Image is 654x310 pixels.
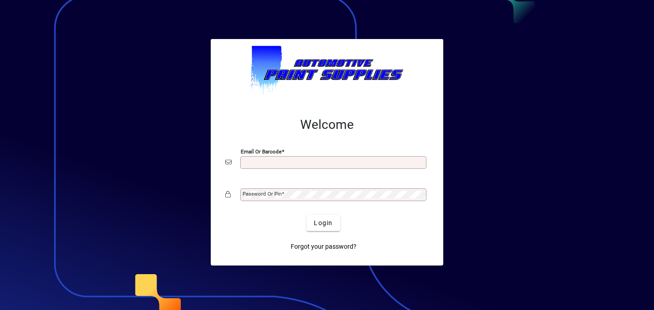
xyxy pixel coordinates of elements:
[314,218,332,228] span: Login
[307,215,340,231] button: Login
[287,238,360,255] a: Forgot your password?
[243,191,282,197] mat-label: Password or Pin
[291,242,357,251] span: Forgot your password?
[225,117,429,133] h2: Welcome
[241,148,282,155] mat-label: Email or Barcode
